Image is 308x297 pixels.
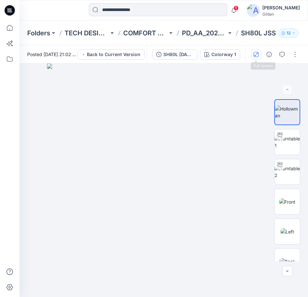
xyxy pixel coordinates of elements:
div: Gildan [262,12,300,17]
button: Colorway 1 [200,49,240,60]
div: [PERSON_NAME] [262,4,300,12]
a: TECH DESIGN PD SRL [65,29,109,38]
img: Front [279,198,295,205]
button: SH80L [DATE] JSS [152,49,197,60]
img: avatar [247,4,260,17]
a: Folders [27,29,50,38]
p: SH80L JSS [241,29,276,38]
p: 12 [287,30,290,37]
button: Back to Current Version [77,49,145,60]
a: COMFORT COLORS [123,29,168,38]
div: Colorway 1 [211,51,236,58]
img: Left [280,228,294,235]
button: 12 [278,29,299,38]
img: Hollowman [275,105,300,119]
a: PD_AA_2027 DEVELOPMENTS [182,29,226,38]
span: 1 [233,6,239,11]
span: Posted [DATE] 21:02 by [27,51,77,58]
div: SH80L 9-1-2025 JSS [163,51,193,58]
img: Turntable 2 [275,165,300,179]
img: eyJhbGciOiJIUzI1NiIsImtpZCI6IjAiLCJzbHQiOiJzZXMiLCJ0eXAiOiJKV1QifQ.eyJkYXRhIjp7InR5cGUiOiJzdG9yYW... [47,64,280,297]
img: Back [279,258,295,265]
button: Details [264,49,274,60]
img: Turntable 1 [275,135,300,149]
